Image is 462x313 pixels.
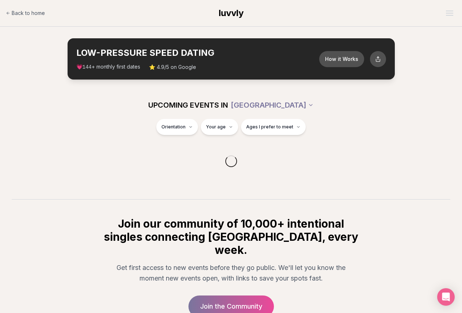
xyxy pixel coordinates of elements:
div: Open Intercom Messenger [437,288,455,306]
button: Orientation [156,119,198,135]
span: luvvly [219,8,244,18]
p: Get first access to new events before they go public. We'll let you know the moment new events op... [108,262,354,284]
span: 💗 + monthly first dates [76,63,140,71]
a: Back to home [6,6,45,20]
button: [GEOGRAPHIC_DATA] [231,97,314,113]
span: UPCOMING EVENTS IN [148,100,228,110]
button: Open menu [443,8,456,19]
span: Your age [206,124,226,130]
h2: LOW-PRESSURE SPEED DATING [76,47,319,59]
span: 144 [83,64,92,70]
button: Your age [201,119,238,135]
a: luvvly [219,7,244,19]
button: Ages I prefer to meet [241,119,306,135]
span: Ages I prefer to meet [246,124,293,130]
button: How it Works [319,51,364,67]
span: Back to home [12,9,45,17]
h2: Join our community of 10,000+ intentional singles connecting [GEOGRAPHIC_DATA], every week. [103,217,360,256]
span: Orientation [161,124,186,130]
span: ⭐ 4.9/5 on Google [149,63,196,71]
